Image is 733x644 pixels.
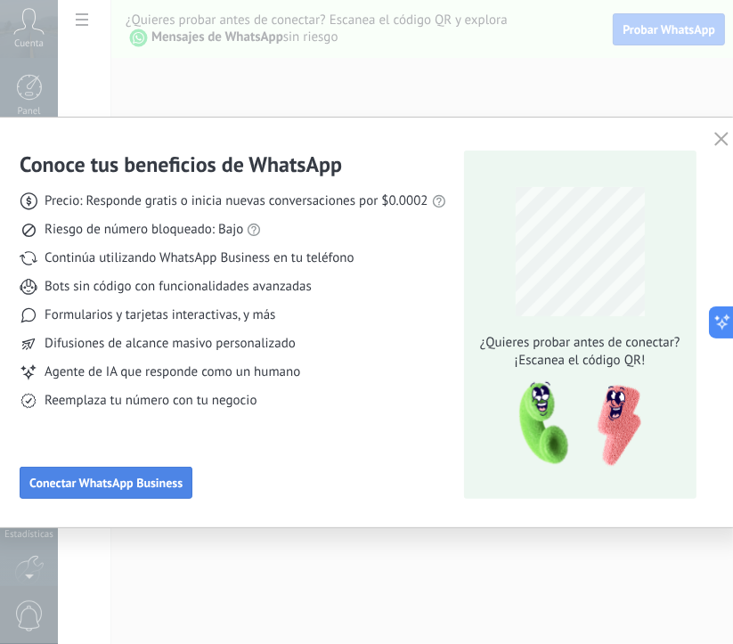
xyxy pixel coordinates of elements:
[20,151,342,178] h3: Conoce tus beneficios de WhatsApp
[45,192,428,210] span: Precio: Responde gratis o inicia nuevas conversaciones por $0.0002
[29,477,183,489] span: Conectar WhatsApp Business
[45,249,354,267] span: Continúa utilizando WhatsApp Business en tu teléfono
[504,377,645,472] img: qr-pic-1x.png
[45,363,300,381] span: Agente de IA que responde como un humano
[475,334,685,352] span: ¿Quieres probar antes de conectar?
[45,306,275,324] span: Formularios y tarjetas interactivas, y más
[475,352,685,370] span: ¡Escanea el código QR!
[45,392,257,410] span: Reemplaza tu número con tu negocio
[45,278,312,296] span: Bots sin código con funcionalidades avanzadas
[45,335,296,353] span: Difusiones de alcance masivo personalizado
[45,221,243,239] span: Riesgo de número bloqueado: Bajo
[20,467,192,499] button: Conectar WhatsApp Business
